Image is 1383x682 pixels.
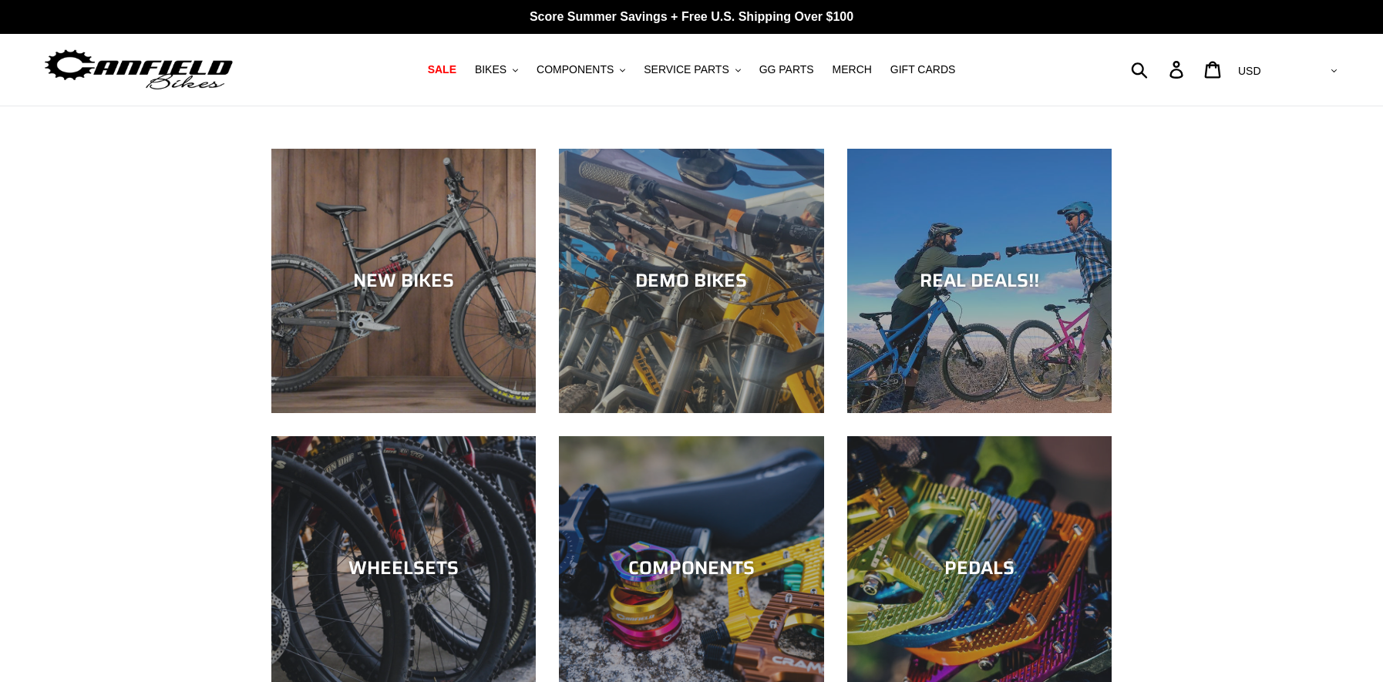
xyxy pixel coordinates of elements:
a: MERCH [825,59,880,80]
a: GG PARTS [752,59,822,80]
img: Canfield Bikes [42,45,235,94]
div: NEW BIKES [271,270,536,292]
input: Search [1139,52,1179,86]
span: SERVICE PARTS [644,63,729,76]
button: SERVICE PARTS [636,59,748,80]
span: GIFT CARDS [890,63,956,76]
span: COMPONENTS [537,63,614,76]
div: WHEELSETS [271,557,536,580]
button: BIKES [467,59,526,80]
a: REAL DEALS!! [847,149,1112,413]
a: DEMO BIKES [559,149,823,413]
div: PEDALS [847,557,1112,580]
div: COMPONENTS [559,557,823,580]
span: MERCH [833,63,872,76]
span: BIKES [475,63,506,76]
a: GIFT CARDS [883,59,964,80]
div: REAL DEALS!! [847,270,1112,292]
div: DEMO BIKES [559,270,823,292]
button: COMPONENTS [529,59,633,80]
a: NEW BIKES [271,149,536,413]
span: GG PARTS [759,63,814,76]
a: SALE [420,59,464,80]
span: SALE [428,63,456,76]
